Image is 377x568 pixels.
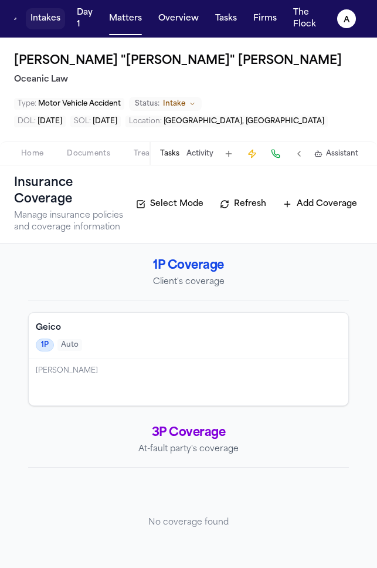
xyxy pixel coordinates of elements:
span: Type : [18,100,36,107]
span: [GEOGRAPHIC_DATA], [GEOGRAPHIC_DATA] [164,118,324,125]
button: Create Immediate Task [244,146,260,162]
span: Motor Vehicle Accident [38,100,121,107]
button: Tasks [160,149,179,158]
h2: 3P Coverage [28,425,349,441]
button: Select Mode [130,195,209,214]
button: Add Coverage [277,195,363,214]
button: Edit matter name [14,52,342,70]
span: SOL : [74,118,91,125]
span: Auto [57,339,82,351]
span: DOL : [18,118,36,125]
button: Edit Type: Motor Vehicle Accident [14,98,124,110]
button: Matters [104,8,147,29]
p: Client's coverage [28,276,349,288]
button: Edit SOL: 2026-03-08 [70,116,121,127]
button: Refresh [214,195,272,214]
button: Intakes [26,8,65,29]
span: Documents [67,149,110,158]
button: Edit Location: Clearwater, FL [125,116,328,127]
span: 1P [36,339,54,351]
img: Finch Logo [14,18,16,19]
span: Intake [163,99,185,109]
button: The Flock [288,2,321,35]
span: [DATE] [93,118,117,125]
span: Status: [135,99,159,109]
h1: Insurance Coverage [14,175,130,208]
h2: Oceanic Law [14,73,363,87]
button: Firms [249,8,281,29]
span: Home [21,149,43,158]
button: Change status from Intake [129,97,202,111]
a: Home [14,18,16,19]
h4: Geico [36,322,341,334]
h1: [PERSON_NAME] "[PERSON_NAME]" [PERSON_NAME] [14,52,342,70]
span: Location : [129,118,162,125]
span: [DATE] [38,118,62,125]
button: Activity [186,149,213,158]
button: Add Task [220,146,237,162]
span: Treatment [134,149,172,158]
p: Manage insurance policies and coverage information [14,210,130,234]
button: Make a Call [267,146,284,162]
div: [PERSON_NAME] [36,366,341,376]
button: Tasks [210,8,242,29]
p: At-fault party's coverage [28,444,349,455]
h2: 1P Coverage [28,258,349,274]
p: No coverage found [28,517,349,529]
button: Edit DOL: 2024-03-08 [14,116,66,127]
span: Assistant [326,149,358,158]
button: Overview [154,8,203,29]
button: Assistant [314,149,358,158]
button: Day 1 [72,2,97,35]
